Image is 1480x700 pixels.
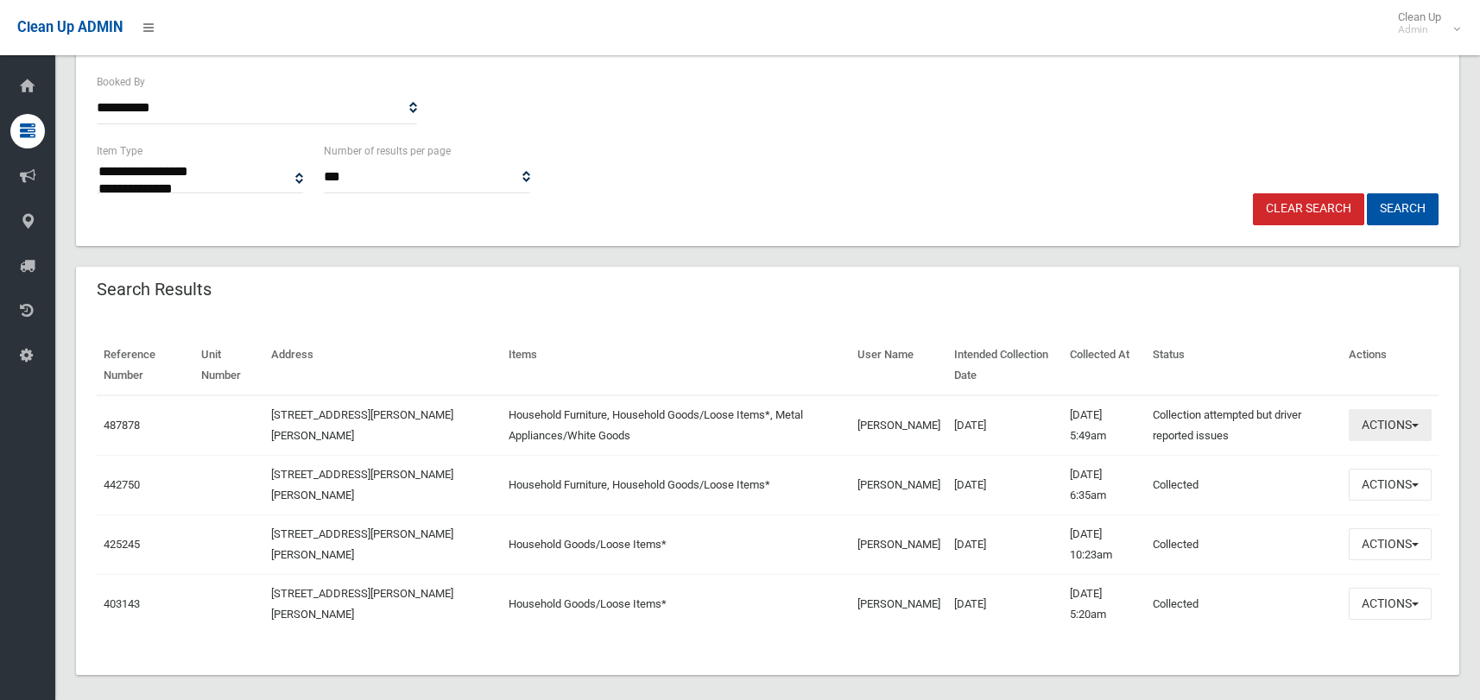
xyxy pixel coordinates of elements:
td: [DATE] [947,455,1062,514]
th: Items [502,336,851,395]
button: Actions [1349,528,1432,560]
td: Household Goods/Loose Items* [502,514,851,574]
td: Collected [1146,514,1342,574]
button: Actions [1349,409,1432,441]
td: [PERSON_NAME] [851,455,947,514]
td: [DATE] 5:49am [1063,395,1146,456]
th: Unit Number [194,336,264,395]
td: Collection attempted but driver reported issues [1146,395,1342,456]
th: Intended Collection Date [947,336,1062,395]
small: Admin [1398,23,1441,36]
td: [PERSON_NAME] [851,514,947,574]
a: [STREET_ADDRESS][PERSON_NAME][PERSON_NAME] [271,408,453,442]
td: [DATE] 10:23am [1063,514,1146,574]
td: [PERSON_NAME] [851,395,947,456]
a: 442750 [104,478,140,491]
label: Item Type [97,142,142,161]
td: Household Goods/Loose Items* [502,574,851,634]
a: [STREET_ADDRESS][PERSON_NAME][PERSON_NAME] [271,527,453,561]
th: Status [1146,336,1342,395]
td: [DATE] 5:20am [1063,574,1146,634]
th: Actions [1342,336,1439,395]
span: Clean Up [1389,10,1458,36]
label: Number of results per page [324,142,451,161]
th: Reference Number [97,336,194,395]
th: Address [264,336,502,395]
td: Collected [1146,455,1342,514]
a: 403143 [104,597,140,610]
a: 487878 [104,419,140,432]
th: Collected At [1063,336,1146,395]
button: Search [1367,193,1439,225]
td: [DATE] [947,514,1062,574]
td: Household Furniture, Household Goods/Loose Items*, Metal Appliances/White Goods [502,395,851,456]
td: [PERSON_NAME] [851,574,947,634]
span: Clean Up ADMIN [17,19,123,35]
td: [DATE] 6:35am [1063,455,1146,514]
a: 425245 [104,538,140,551]
a: [STREET_ADDRESS][PERSON_NAME][PERSON_NAME] [271,468,453,501]
a: [STREET_ADDRESS][PERSON_NAME][PERSON_NAME] [271,587,453,621]
td: Household Furniture, Household Goods/Loose Items* [502,455,851,514]
td: [DATE] [947,395,1062,456]
td: Collected [1146,574,1342,634]
td: [DATE] [947,574,1062,634]
a: Clear Search [1253,193,1364,225]
button: Actions [1349,588,1432,620]
button: Actions [1349,469,1432,501]
th: User Name [851,336,947,395]
label: Booked By [97,73,145,91]
header: Search Results [76,273,232,306]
